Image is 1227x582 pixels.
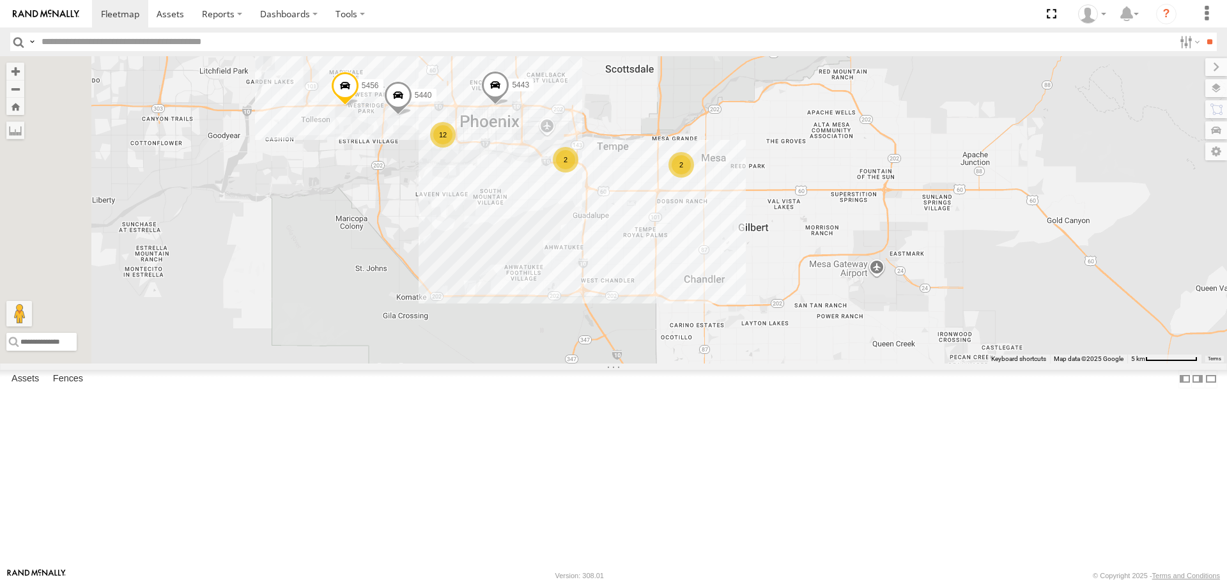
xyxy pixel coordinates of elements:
label: Map Settings [1205,142,1227,160]
span: Map data ©2025 Google [1054,355,1123,362]
img: rand-logo.svg [13,10,79,19]
span: 5443 [512,81,529,90]
a: Visit our Website [7,569,66,582]
div: 12 [430,122,456,148]
label: Assets [5,371,45,388]
button: Zoom out [6,80,24,98]
label: Measure [6,121,24,139]
i: ? [1156,4,1177,24]
button: Zoom Home [6,98,24,115]
span: 5456 [362,82,379,91]
label: Dock Summary Table to the Right [1191,370,1204,388]
label: Dock Summary Table to the Left [1178,370,1191,388]
div: Edward Espinoza [1074,4,1111,24]
a: Terms and Conditions [1152,572,1220,579]
label: Hide Summary Table [1205,370,1217,388]
div: © Copyright 2025 - [1093,572,1220,579]
div: 2 [668,152,694,178]
span: 5440 [415,91,432,100]
span: 5 km [1131,355,1145,362]
label: Search Query [27,33,37,51]
a: Terms (opens in new tab) [1208,356,1221,361]
div: 2 [553,147,578,172]
label: Fences [47,371,89,388]
button: Keyboard shortcuts [991,355,1046,364]
div: Version: 308.01 [555,572,604,579]
button: Drag Pegman onto the map to open Street View [6,301,32,326]
label: Search Filter Options [1175,33,1202,51]
button: Zoom in [6,63,24,80]
button: Map Scale: 5 km per 78 pixels [1127,355,1201,364]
